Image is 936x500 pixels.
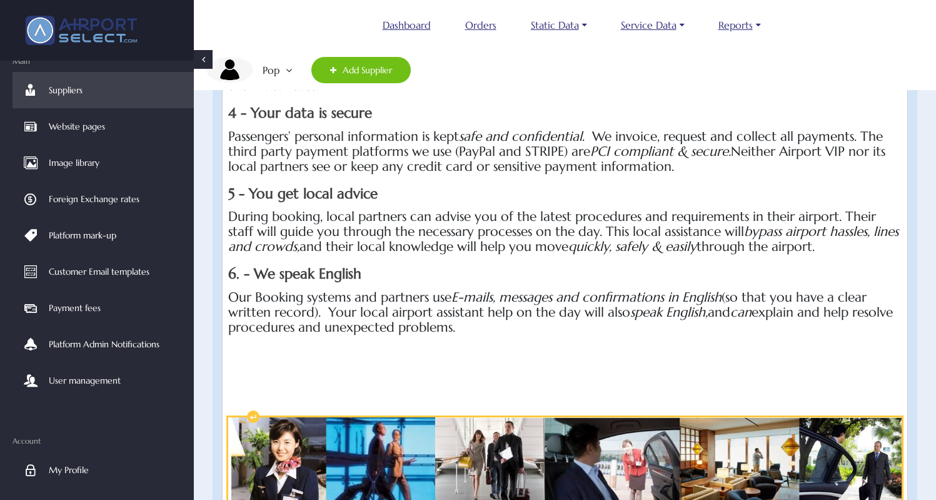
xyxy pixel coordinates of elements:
span: Add Supplier [336,57,392,83]
a: Website pages [13,108,194,145]
span: Account [13,436,194,446]
a: Foreign Exchange rates [13,181,194,217]
span: Suppliers [49,72,83,108]
span: Platform Admin Notifications [49,326,159,362]
a: image description Pop [206,57,292,83]
p: Passengers’ personal information is kept . We invoice, request and collect all payments. The thir... [228,129,902,174]
span: Website pages [49,108,105,145]
img: company logo here [19,9,144,51]
a: Dashboard [383,16,431,34]
a: Customer Email templates [13,253,194,290]
i: E-mails, messages and confirmations in English [451,289,722,305]
i: safe and confidential [459,128,582,145]
p: The Airport VIP system sends your booking ocal based in the airport. As you are booking with a lo... [228,48,902,93]
span: My Profile [49,452,89,488]
em: Pop [253,57,286,83]
span: User management [49,362,121,399]
strong: 5 - You get local advice [228,185,378,202]
span: Payment fees [49,290,101,326]
div: Insert paragraph before block [247,411,259,423]
span: Platform mark-up [49,217,116,253]
strong: 4 - Your data is secure [228,104,372,121]
a: Reports [718,16,760,34]
span: Customer Email templates [49,253,149,290]
i: speak English, [630,304,708,320]
a: Add Supplier [311,56,411,84]
span: Image library [49,145,99,181]
a: Orders [465,16,496,34]
i: can [730,304,752,320]
a: Payment fees [13,290,194,326]
span: Foreign Exchange rates [49,181,139,217]
img: image description [206,57,253,83]
a: Platform Admin Notifications [13,326,194,362]
a: Suppliers [13,72,194,108]
a: Image library [13,145,194,181]
a: My Profile [13,452,194,488]
a: Service data [621,16,684,34]
i: bypass airport hassles, lines and crowds, [228,223,898,255]
a: Platform mark-up [13,217,194,253]
p: Our Booking systems and partners use (so that you have a clear written record). Your local airpor... [228,290,902,335]
strong: 6. - We speak English [228,265,361,282]
span: Main [13,56,194,66]
a: User management [13,362,194,399]
p: During booking, local partners can advise you of the latest procedures and requirements in their ... [228,209,902,254]
a: Static data [531,16,586,34]
i: quickly, safely & easily [568,238,697,255]
i: PCI compliant & secure. [590,143,731,160]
